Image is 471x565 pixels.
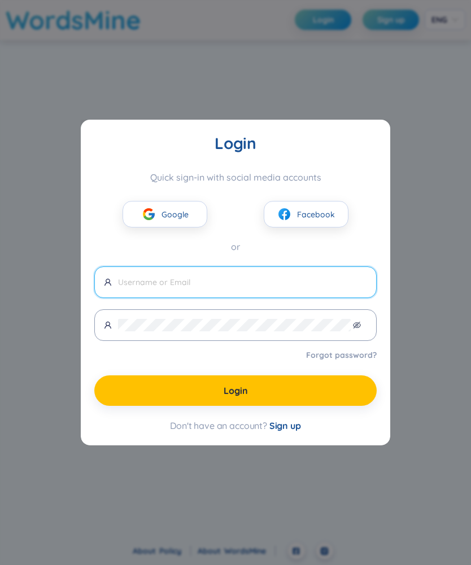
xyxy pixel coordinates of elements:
[94,375,377,406] button: Login
[297,208,335,220] span: Facebook
[277,207,291,221] img: facebook
[94,133,377,154] div: Login
[224,384,248,397] span: Login
[104,278,112,286] span: user
[94,172,377,183] div: Quick sign-in with social media accounts
[142,207,156,221] img: google
[306,349,377,361] a: Forgot password?
[94,240,377,254] div: or
[123,201,207,227] button: googleGoogle
[353,321,361,329] span: eye-invisible
[269,420,301,431] span: Sign up
[118,276,367,288] input: Username or Email
[104,321,112,329] span: user
[264,201,348,227] button: facebookFacebook
[162,208,189,220] span: Google
[94,419,377,432] div: Don't have an account?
